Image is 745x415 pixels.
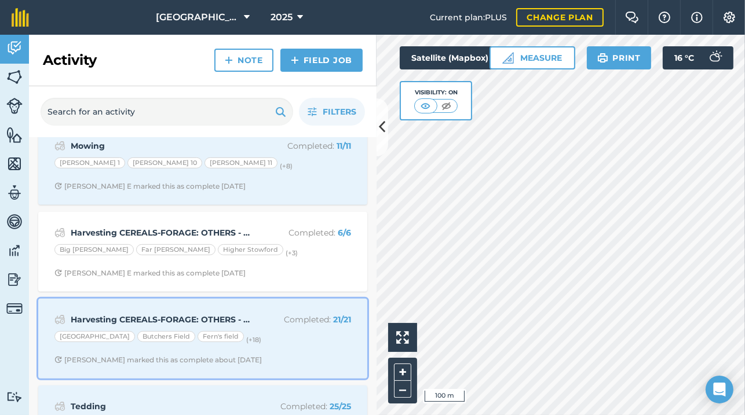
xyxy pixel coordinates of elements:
img: A question mark icon [658,12,671,23]
small: (+ 3 ) [286,249,298,257]
strong: Harvesting CEREALS-FORAGE: OTHERS - Maize [71,313,254,326]
div: [PERSON_NAME] 11 [204,157,277,169]
img: svg+xml;base64,PHN2ZyB4bWxucz0iaHR0cDovL3d3dy53My5vcmcvMjAwMC9zdmciIHdpZHRoPSI1NiIgaGVpZ2h0PSI2MC... [6,68,23,86]
img: svg+xml;base64,PHN2ZyB4bWxucz0iaHR0cDovL3d3dy53My5vcmcvMjAwMC9zdmciIHdpZHRoPSI1MCIgaGVpZ2h0PSI0MC... [418,100,433,112]
button: + [394,363,411,381]
img: svg+xml;base64,PHN2ZyB4bWxucz0iaHR0cDovL3d3dy53My5vcmcvMjAwMC9zdmciIHdpZHRoPSIxNCIgaGVpZ2h0PSIyNC... [291,53,299,67]
strong: 6 / 6 [338,227,351,238]
small: (+ 8 ) [280,162,293,170]
img: Ruler icon [502,52,514,64]
img: svg+xml;base64,PHN2ZyB4bWxucz0iaHR0cDovL3d3dy53My5vcmcvMjAwMC9zdmciIHdpZHRoPSI1NiIgaGVpZ2h0PSI2MC... [6,155,23,172]
img: svg+xml;base64,PD94bWwgdmVyc2lvbj0iMS4wIiBlbmNvZGluZz0idXRmLTgiPz4KPCEtLSBHZW5lcmF0b3I6IEFkb2JlIE... [6,300,23,317]
img: svg+xml;base64,PD94bWwgdmVyc2lvbj0iMS4wIiBlbmNvZGluZz0idXRmLTgiPz4KPCEtLSBHZW5lcmF0b3I6IEFkb2JlIE... [703,46,726,69]
button: 16 °C [663,46,733,69]
div: [PERSON_NAME] 1 [54,157,125,169]
img: svg+xml;base64,PHN2ZyB4bWxucz0iaHR0cDovL3d3dy53My5vcmcvMjAwMC9zdmciIHdpZHRoPSIxNyIgaGVpZ2h0PSIxNy... [691,10,703,24]
img: svg+xml;base64,PD94bWwgdmVyc2lvbj0iMS4wIiBlbmNvZGluZz0idXRmLTgiPz4KPCEtLSBHZW5lcmF0b3I6IEFkb2JlIE... [6,39,23,57]
div: Higher Stowford [218,244,283,256]
small: (+ 18 ) [246,336,261,344]
strong: Mowing [71,139,254,152]
p: Completed : [259,226,351,239]
strong: 11 / 11 [337,141,351,151]
img: svg+xml;base64,PHN2ZyB4bWxucz0iaHR0cDovL3d3dy53My5vcmcvMjAwMC9zdmciIHdpZHRoPSIxNCIgaGVpZ2h0PSIyNC... [225,53,233,67]
div: [PERSON_NAME] marked this as complete about [DATE] [54,355,262,365]
button: – [394,381,411,398]
a: Change plan [516,8,604,27]
button: Filters [299,98,365,126]
img: Clock with arrow pointing clockwise [54,269,62,277]
div: Far [PERSON_NAME] [136,244,216,256]
img: svg+xml;base64,PD94bWwgdmVyc2lvbj0iMS4wIiBlbmNvZGluZz0idXRmLTgiPz4KPCEtLSBHZW5lcmF0b3I6IEFkb2JlIE... [54,139,65,153]
a: MowingCompleted: 11/11[PERSON_NAME] 1[PERSON_NAME] 10[PERSON_NAME] 11(+8)Clock with arrow pointin... [45,132,360,198]
img: Four arrows, one pointing top left, one top right, one bottom right and the last bottom left [396,331,409,344]
span: [GEOGRAPHIC_DATA] [156,10,239,24]
p: Completed : [259,313,351,326]
img: svg+xml;base64,PD94bWwgdmVyc2lvbj0iMS4wIiBlbmNvZGluZz0idXRmLTgiPz4KPCEtLSBHZW5lcmF0b3I6IEFkb2JlIE... [6,98,23,114]
p: Completed : [259,139,351,152]
img: svg+xml;base64,PD94bWwgdmVyc2lvbj0iMS4wIiBlbmNvZGluZz0idXRmLTgiPz4KPCEtLSBHZW5lcmF0b3I6IEFkb2JlIE... [54,226,65,240]
span: 16 ° C [674,46,694,69]
img: svg+xml;base64,PHN2ZyB4bWxucz0iaHR0cDovL3d3dy53My5vcmcvMjAwMC9zdmciIHdpZHRoPSIxOSIgaGVpZ2h0PSIyNC... [275,105,286,119]
strong: Tedding [71,400,254,413]
strong: 21 / 21 [333,314,351,325]
button: Print [587,46,652,69]
img: Two speech bubbles overlapping with the left bubble in the forefront [625,12,639,23]
span: 2025 [271,10,293,24]
img: Clock with arrow pointing clockwise [54,182,62,190]
img: svg+xml;base64,PD94bWwgdmVyc2lvbj0iMS4wIiBlbmNvZGluZz0idXRmLTgiPz4KPCEtLSBHZW5lcmF0b3I6IEFkb2JlIE... [6,242,23,259]
span: Filters [323,105,356,118]
div: [GEOGRAPHIC_DATA] [54,331,135,343]
div: Open Intercom Messenger [706,376,733,403]
img: svg+xml;base64,PD94bWwgdmVyc2lvbj0iMS4wIiBlbmNvZGluZz0idXRmLTgiPz4KPCEtLSBHZW5lcmF0b3I6IEFkb2JlIE... [54,399,65,413]
img: A cog icon [722,12,736,23]
button: Satellite (Mapbox) [400,46,511,69]
div: Visibility: On [414,88,458,97]
a: Harvesting CEREALS-FORAGE: OTHERS - MaizeCompleted: 21/21[GEOGRAPHIC_DATA]Butchers FieldFern's fi... [45,306,360,372]
strong: 25 / 25 [330,401,351,412]
a: Note [214,49,273,72]
div: [PERSON_NAME] 10 [127,157,202,169]
a: Field Job [280,49,363,72]
h2: Activity [43,51,97,69]
div: Big [PERSON_NAME] [54,244,134,256]
strong: Harvesting CEREALS-FORAGE: OTHERS - Maize [71,226,254,239]
span: Current plan : PLUS [430,11,507,24]
img: svg+xml;base64,PD94bWwgdmVyc2lvbj0iMS4wIiBlbmNvZGluZz0idXRmLTgiPz4KPCEtLSBHZW5lcmF0b3I6IEFkb2JlIE... [6,391,23,402]
img: Clock with arrow pointing clockwise [54,356,62,363]
img: svg+xml;base64,PD94bWwgdmVyc2lvbj0iMS4wIiBlbmNvZGluZz0idXRmLTgiPz4KPCEtLSBHZW5lcmF0b3I6IEFkb2JlIE... [54,313,65,326]
input: Search for an activity [41,98,293,126]
p: Completed : [259,400,351,413]
div: Fern's field [198,331,244,343]
img: svg+xml;base64,PHN2ZyB4bWxucz0iaHR0cDovL3d3dy53My5vcmcvMjAwMC9zdmciIHdpZHRoPSI1MCIgaGVpZ2h0PSI0MC... [439,100,454,112]
div: [PERSON_NAME] E marked this as complete [DATE] [54,269,246,278]
img: svg+xml;base64,PD94bWwgdmVyc2lvbj0iMS4wIiBlbmNvZGluZz0idXRmLTgiPz4KPCEtLSBHZW5lcmF0b3I6IEFkb2JlIE... [6,213,23,230]
img: fieldmargin Logo [12,8,29,27]
img: svg+xml;base64,PHN2ZyB4bWxucz0iaHR0cDovL3d3dy53My5vcmcvMjAwMC9zdmciIHdpZHRoPSIxOSIgaGVpZ2h0PSIyNC... [597,51,608,65]
div: [PERSON_NAME] E marked this as complete [DATE] [54,182,246,191]
img: svg+xml;base64,PD94bWwgdmVyc2lvbj0iMS4wIiBlbmNvZGluZz0idXRmLTgiPz4KPCEtLSBHZW5lcmF0b3I6IEFkb2JlIE... [6,184,23,201]
img: svg+xml;base64,PD94bWwgdmVyc2lvbj0iMS4wIiBlbmNvZGluZz0idXRmLTgiPz4KPCEtLSBHZW5lcmF0b3I6IEFkb2JlIE... [6,271,23,288]
img: svg+xml;base64,PHN2ZyB4bWxucz0iaHR0cDovL3d3dy53My5vcmcvMjAwMC9zdmciIHdpZHRoPSI1NiIgaGVpZ2h0PSI2MC... [6,126,23,144]
button: Measure [490,46,575,69]
div: Butchers Field [137,331,195,343]
a: Harvesting CEREALS-FORAGE: OTHERS - MaizeCompleted: 6/6Big [PERSON_NAME]Far [PERSON_NAME]Higher S... [45,219,360,285]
